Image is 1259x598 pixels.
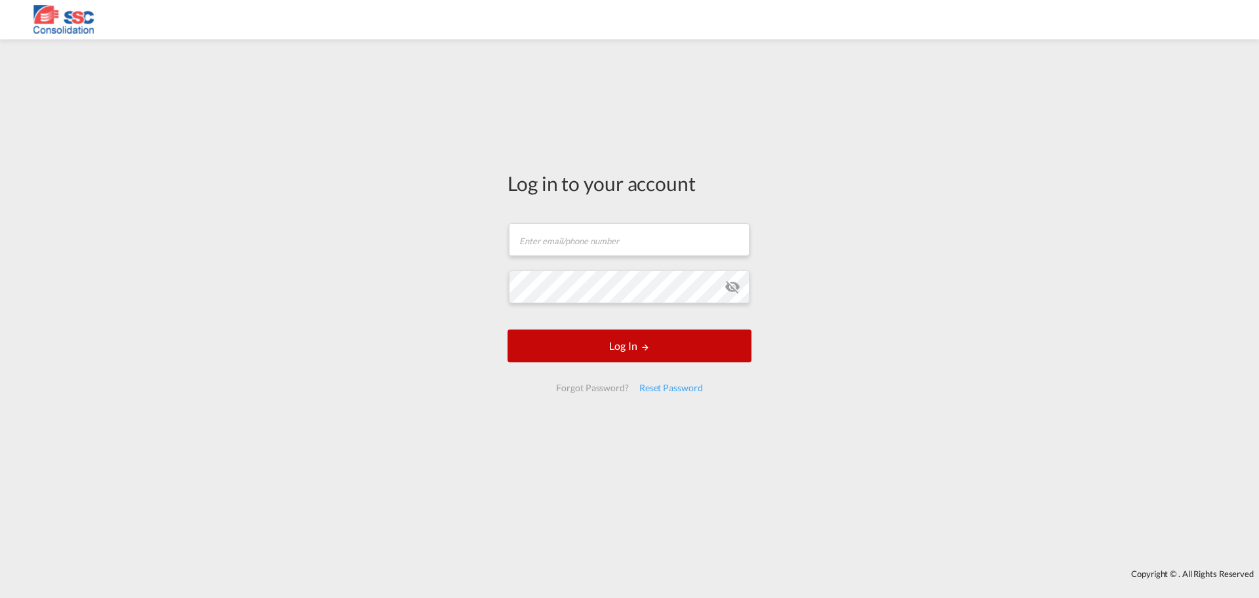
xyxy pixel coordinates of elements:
[509,223,749,256] input: Enter email/phone number
[634,376,708,400] div: Reset Password
[551,376,633,400] div: Forgot Password?
[20,5,108,35] img: 37d256205c1f11ecaa91a72466fb0159.png
[508,330,751,362] button: LOGIN
[725,279,740,295] md-icon: icon-eye-off
[508,169,751,197] div: Log in to your account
